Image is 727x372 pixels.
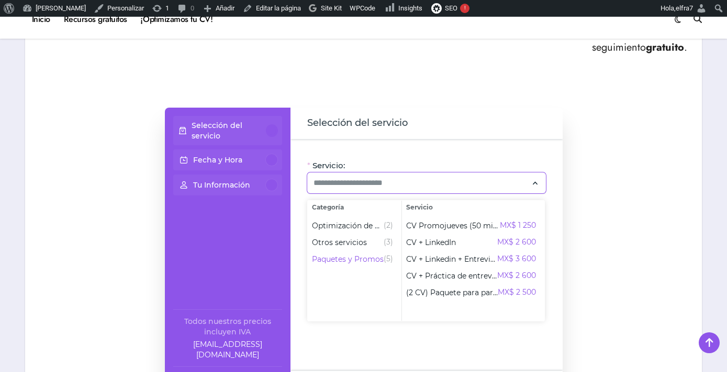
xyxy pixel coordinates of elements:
[398,4,422,12] span: Insights
[460,4,469,13] div: !
[312,254,384,264] span: Paquetes y Promos
[192,120,266,141] p: Selección del servicio
[406,237,456,248] span: CV + LinkedIn
[406,271,497,281] span: CV + Práctica de entrevista
[676,4,693,12] span: elfra7
[312,160,345,171] span: Servicio:
[193,180,250,190] p: Tu Información
[384,236,393,249] span: (3)
[497,236,536,249] span: MX$ 2 600
[312,237,367,248] span: Otros servicios
[134,5,219,33] a: ¡Optimizamos tu CV!
[406,220,500,231] span: CV Promojueves (50 min)
[307,116,408,131] span: Selección del servicio
[384,219,393,232] span: (2)
[173,316,282,337] div: Todos nuestros precios incluyen IVA
[312,220,384,231] span: Optimización de CV
[173,339,282,360] a: Company email: ayuda@elhadadelasvacantes.com
[500,219,536,232] span: MX$ 1 250
[57,5,134,33] a: Recursos gratuitos
[321,4,342,12] span: Site Kit
[445,4,457,12] span: SEO
[497,270,536,282] span: MX$ 2 600
[497,253,536,265] span: MX$ 3 600
[406,287,498,298] span: (2 CV) Paquete para parejas
[402,201,544,214] span: Servicio
[406,254,497,264] span: CV + Linkedin + Entrevista
[384,253,393,265] span: (5)
[308,201,401,214] span: Categoría
[25,5,57,33] a: Inicio
[307,200,545,321] div: Selecciona el servicio
[193,155,242,165] p: Fecha y Hora
[498,286,536,299] span: MX$ 2 500
[646,40,684,55] strong: gratuito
